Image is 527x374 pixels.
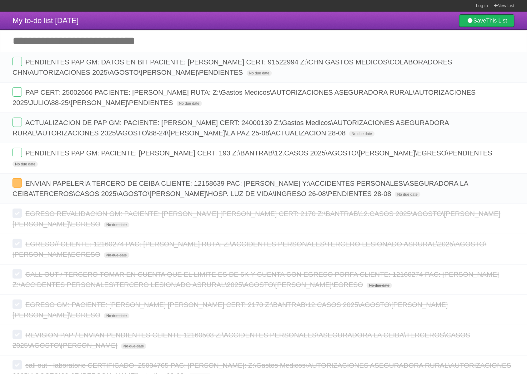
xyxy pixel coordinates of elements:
span: ACTUALIZACION DE PAP GM: PACIENTE: [PERSON_NAME] CERT: 24000139 Z:\Gastos Medicos\AUTORIZACIONES ... [13,119,449,137]
span: EGRESO GM: PACIENTE: [PERSON_NAME] [PERSON_NAME] CERT: 2170 Z:\BANTRAB\12.CASOS 2025\AGOSTO\[PERS... [13,301,448,319]
span: No due date [104,313,129,319]
label: Done [13,360,22,370]
label: Done [13,148,22,157]
label: Done [13,87,22,97]
a: SaveThis List [459,14,514,27]
span: PENDIENTES PAP GM: DATOS EN BIT PACIENTE: [PERSON_NAME] CERT: 91522994 Z:\CHN GASTOS MEDICOS\COLA... [13,58,452,76]
span: PAP CERT: 25002666 PACIENTE: [PERSON_NAME] RUTA: Z:\Gastos Medicos\AUTORIZACIONES ASEGURADORA RUR... [13,88,476,107]
span: No due date [104,222,129,228]
label: Done [13,178,22,188]
span: ENVIAN PAPELERIA TERCERO DE CEIBA CLIENTE: 12158639 PAC: [PERSON_NAME] Y:\ACCIDENTES PERSONALES\A... [13,179,468,198]
label: Done [13,269,22,279]
span: PENDIENTES PAP GM: PACIENTE: [PERSON_NAME] CERT: 193 Z:\BANTRAB\12.CASOS 2025\AGOSTO\[PERSON_NAME... [25,149,494,157]
span: My to-do list [DATE] [13,16,79,25]
b: This List [486,18,507,24]
span: REVISION PAP / ENVIAN PENDIENTES CLIENTE 12160503 Z:\ACCIDENTES PERSONALES\ASEGURADORA LA CEIBA\T... [13,331,470,349]
span: CALL OUT / TERCERO TOMAR EN CUENTA QUE EL LIMITE ES DE 6K Y CUENTA CON EGRESO PORFA CLIENTE: 1216... [13,270,499,289]
span: No due date [121,343,146,349]
span: No due date [247,70,272,76]
span: No due date [349,131,374,137]
label: Done [13,300,22,309]
span: No due date [104,252,129,258]
span: No due date [177,101,202,106]
label: Done [13,239,22,248]
span: EGRESO// CLIENTE: 12160274 PAC: [PERSON_NAME] RUTA: Z:\ACCIDENTES PERSONALES\TERCERO LESIONADO AS... [13,240,487,258]
span: No due date [367,283,392,288]
span: No due date [395,192,420,197]
label: Done [13,209,22,218]
label: Done [13,57,22,66]
label: Done [13,330,22,339]
span: No due date [13,161,38,167]
span: EGRESO REVALIDACION GM: PACIENTE: [PERSON_NAME] [PERSON_NAME] CERT: 2170 Z:\BANTRAB\12.CASOS 2025... [13,210,501,228]
label: Done [13,118,22,127]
